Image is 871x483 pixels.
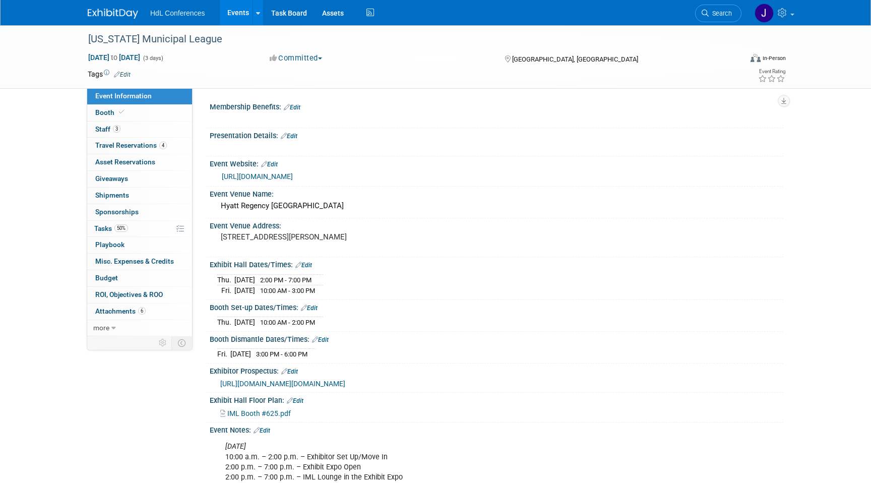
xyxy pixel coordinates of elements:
[154,336,172,349] td: Personalize Event Tab Strip
[221,232,438,241] pre: [STREET_ADDRESS][PERSON_NAME]
[284,104,300,111] a: Edit
[210,332,783,345] div: Booth Dismantle Dates/Times:
[114,224,128,232] span: 50%
[138,307,146,315] span: 6
[95,174,128,183] span: Giveaways
[210,99,783,112] div: Membership Benefits:
[87,304,192,320] a: Attachments6
[85,30,726,48] div: [US_STATE] Municipal League
[256,350,307,358] span: 3:00 PM - 6:00 PM
[95,108,126,116] span: Booth
[225,442,246,451] i: [DATE]
[260,287,315,294] span: 10:00 AM - 3:00 PM
[95,208,139,216] span: Sponsorships
[87,188,192,204] a: Shipments
[95,191,129,199] span: Shipments
[230,349,251,359] td: [DATE]
[88,53,141,62] span: [DATE] [DATE]
[87,105,192,121] a: Booth
[210,364,783,377] div: Exhibitor Prospectus:
[95,141,167,149] span: Travel Reservations
[312,336,329,343] a: Edit
[87,254,192,270] a: Misc. Expenses & Credits
[109,53,119,62] span: to
[95,257,174,265] span: Misc. Expenses & Credits
[113,125,120,133] span: 3
[87,154,192,170] a: Asset Reservations
[260,319,315,326] span: 10:00 AM - 2:00 PM
[87,287,192,303] a: ROI, Objectives & ROO
[222,172,293,180] a: [URL][DOMAIN_NAME]
[172,336,193,349] td: Toggle Event Tabs
[234,274,255,285] td: [DATE]
[95,240,125,249] span: Playbook
[751,54,761,62] img: Format-Inperson.png
[210,300,783,313] div: Booth Set-up Dates/Times:
[87,237,192,253] a: Playbook
[93,324,109,332] span: more
[150,9,205,17] span: HdL Conferences
[95,307,146,315] span: Attachments
[220,380,345,388] a: [URL][DOMAIN_NAME][DOMAIN_NAME]
[281,368,298,375] a: Edit
[87,171,192,187] a: Giveaways
[87,204,192,220] a: Sponsorships
[217,198,776,214] div: Hyatt Regency [GEOGRAPHIC_DATA]
[87,270,192,286] a: Budget
[87,221,192,237] a: Tasks50%
[210,422,783,436] div: Event Notes:
[95,92,152,100] span: Event Information
[217,274,234,285] td: Thu.
[210,187,783,199] div: Event Venue Name:
[217,317,234,328] td: Thu.
[210,393,783,406] div: Exhibit Hall Floor Plan:
[87,138,192,154] a: Travel Reservations4
[142,55,163,62] span: (3 days)
[87,122,192,138] a: Staff3
[95,274,118,282] span: Budget
[95,125,120,133] span: Staff
[295,262,312,269] a: Edit
[159,142,167,149] span: 4
[260,276,312,284] span: 2:00 PM - 7:00 PM
[210,156,783,169] div: Event Website:
[87,88,192,104] a: Event Information
[695,5,741,22] a: Search
[217,349,230,359] td: Fri.
[217,285,234,296] td: Fri.
[281,133,297,140] a: Edit
[88,69,131,79] td: Tags
[88,9,138,19] img: ExhibitDay
[266,53,326,64] button: Committed
[95,158,155,166] span: Asset Reservations
[210,257,783,270] div: Exhibit Hall Dates/Times:
[709,10,732,17] span: Search
[512,55,638,63] span: [GEOGRAPHIC_DATA], [GEOGRAPHIC_DATA]
[210,218,783,231] div: Event Venue Address:
[254,427,270,434] a: Edit
[755,4,774,23] img: Johnny Nguyen
[227,409,291,417] span: IML Booth #625.pdf
[220,409,291,417] a: IML Booth #625.pdf
[682,52,786,68] div: Event Format
[287,397,303,404] a: Edit
[114,71,131,78] a: Edit
[301,305,318,312] a: Edit
[261,161,278,168] a: Edit
[95,290,163,298] span: ROI, Objectives & ROO
[234,285,255,296] td: [DATE]
[210,128,783,141] div: Presentation Details:
[87,320,192,336] a: more
[119,109,124,115] i: Booth reservation complete
[758,69,785,74] div: Event Rating
[762,54,786,62] div: In-Person
[234,317,255,328] td: [DATE]
[94,224,128,232] span: Tasks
